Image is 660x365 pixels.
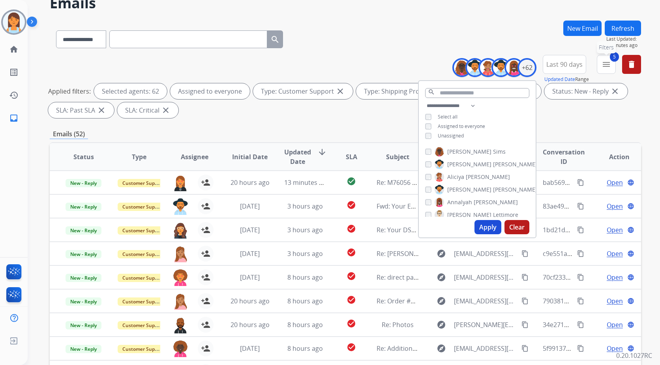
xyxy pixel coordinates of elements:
span: [DATE] [240,249,260,258]
span: Assignee [181,152,208,162]
span: [PERSON_NAME] [493,160,537,168]
img: agent-avatar [172,341,188,357]
span: 20 hours ago [231,178,270,187]
mat-icon: content_copy [577,226,584,233]
mat-icon: check_circle [347,248,356,257]
span: Customer Support [118,203,169,211]
mat-icon: content_copy [577,297,584,305]
span: 3 minutes ago [606,42,641,49]
mat-icon: delete [627,60,636,69]
span: Re: M76056 - [PERSON_NAME] [377,178,465,187]
mat-icon: language [627,297,634,305]
mat-icon: content_copy [577,321,584,328]
mat-icon: explore [437,249,446,258]
span: [PERSON_NAME] [466,173,510,181]
mat-icon: person_add [201,249,210,258]
mat-icon: history [9,90,19,100]
mat-icon: close [97,105,106,115]
span: New - Reply [66,203,101,211]
mat-icon: explore [437,344,446,353]
mat-icon: language [627,203,634,210]
button: New Email [563,21,602,36]
mat-icon: content_copy [521,321,529,328]
span: [PERSON_NAME] [447,160,491,168]
mat-icon: explore [437,320,446,329]
span: Lettimore [493,211,518,219]
span: Open [607,296,623,306]
span: Open [607,273,623,282]
span: [DATE] [240,202,260,211]
span: [PERSON_NAME] [447,211,491,219]
span: Customer Support [118,297,169,306]
mat-icon: content_copy [521,274,529,281]
mat-icon: person_add [201,225,210,235]
mat-icon: person_add [201,201,210,211]
span: New - Reply [66,274,101,282]
span: Customer Support [118,226,169,235]
span: 83ae49e1-9fcf-4f9d-a394-66dfb9578bbd [543,202,660,211]
span: Re: Order #513924 [PERSON_NAME] [377,297,482,305]
mat-icon: language [627,226,634,233]
mat-icon: person_add [201,273,210,282]
span: 8 hours ago [287,320,323,329]
span: Open [607,320,623,329]
mat-icon: content_copy [577,274,584,281]
span: Select all [438,113,457,120]
span: [PERSON_NAME] [447,186,491,194]
span: [EMAIL_ADDRESS][DOMAIN_NAME] [454,273,517,282]
mat-icon: explore [437,273,446,282]
mat-icon: search [428,88,435,96]
span: [DATE] [240,226,260,234]
div: Selected agents: 62 [94,83,167,99]
mat-icon: inbox [9,113,19,123]
span: Customer Support [118,321,169,329]
th: Action [586,143,641,171]
span: [EMAIL_ADDRESS][DOMAIN_NAME] [454,344,517,353]
span: Sims [493,148,506,156]
span: New - Reply [66,226,101,235]
button: 5Filters [597,55,616,74]
mat-icon: content_copy [577,345,584,352]
span: Customer Support [118,345,169,353]
mat-icon: person_add [201,320,210,329]
div: Type: Shipping Protection [356,83,459,99]
mat-icon: language [627,250,634,257]
span: Initial Date [232,152,268,162]
span: Unassigned [438,132,464,139]
img: agent-avatar [172,269,188,286]
span: New - Reply [66,250,101,258]
span: Type [132,152,146,162]
span: New - Reply [66,321,101,329]
span: Customer Support [118,179,169,187]
span: Conversation ID [543,147,585,166]
span: 8 hours ago [287,297,323,305]
img: agent-avatar [172,246,188,262]
span: Customer Support [118,274,169,282]
div: Assigned to everyone [170,83,250,99]
img: agent-avatar [172,222,188,239]
mat-icon: check_circle [347,342,356,352]
img: avatar [3,11,25,33]
span: [EMAIL_ADDRESS][DOMAIN_NAME] [454,249,517,258]
mat-icon: close [610,87,620,96]
span: SLA [346,152,357,162]
button: Refresh [605,21,641,36]
div: SLA: Critical [117,102,178,118]
button: Updated Date [544,76,575,83]
span: Assigned to everyone [438,123,485,130]
div: Type: Customer Support [253,83,353,99]
span: Re: Your DSG gift card is on its way [377,226,480,234]
span: Open [607,178,623,187]
span: Re: direct pay card update [377,273,455,282]
button: Clear [504,220,529,234]
span: Fwd: Your Extend Claim [377,202,446,211]
p: Emails (52) [50,129,88,139]
span: Open [607,344,623,353]
span: New - Reply [66,345,101,353]
span: New - Reply [66,179,101,187]
mat-icon: content_copy [577,250,584,257]
mat-icon: explore [437,296,446,306]
span: Range [544,76,589,83]
mat-icon: language [627,321,634,328]
span: 13 minutes ago [284,178,330,187]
